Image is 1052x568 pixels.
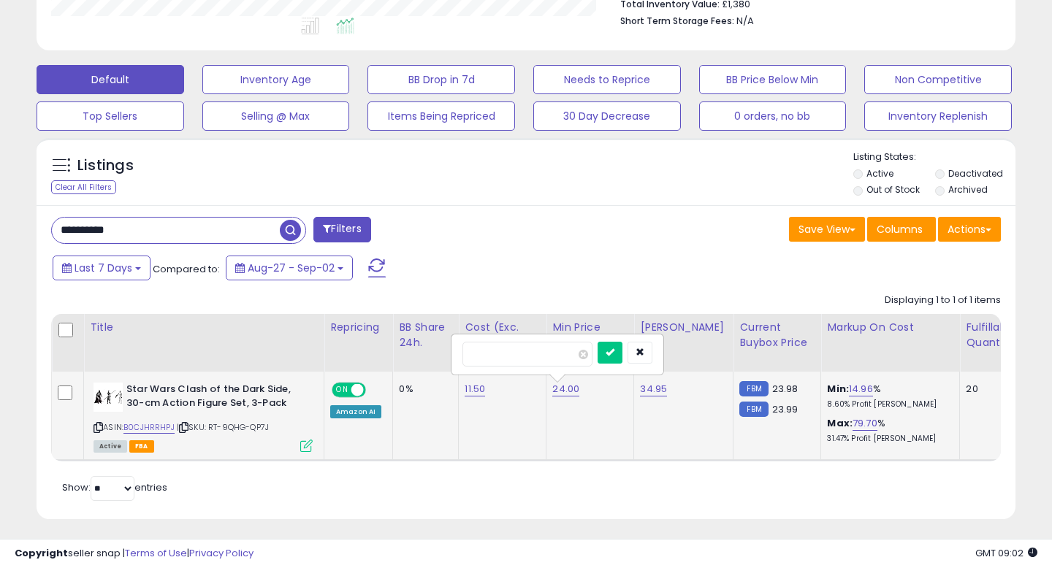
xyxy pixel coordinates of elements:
div: Current Buybox Price [739,320,815,350]
span: Compared to: [153,262,220,276]
span: N/A [736,14,754,28]
h5: Listings [77,156,134,176]
button: Default [37,65,184,94]
b: Max: [827,416,853,430]
small: FBM [739,402,768,417]
div: Repricing [330,320,386,335]
small: FBM [739,381,768,396]
button: 0 orders, no bb [699,101,847,131]
b: Min: [827,382,849,396]
button: Top Sellers [37,101,184,131]
img: 3170N3aOFtL._SL40_.jpg [94,383,123,412]
div: Markup on Cost [827,320,953,335]
button: Filters [313,217,370,242]
p: 8.60% Profit [PERSON_NAME] [827,399,948,410]
a: 79.70 [853,416,877,431]
button: Last 7 Days [53,256,150,280]
button: Selling @ Max [202,101,350,131]
div: [PERSON_NAME] [640,320,727,335]
button: Items Being Repriced [367,101,515,131]
span: Columns [877,222,923,237]
div: seller snap | | [15,547,254,561]
b: Short Term Storage Fees: [620,15,734,27]
label: Archived [948,183,988,196]
button: Inventory Age [202,65,350,94]
div: Fulfillable Quantity [966,320,1016,350]
button: BB Drop in 7d [367,65,515,94]
label: Active [866,167,893,180]
span: FBA [129,440,154,453]
button: Actions [938,217,1001,242]
span: All listings currently available for purchase on Amazon [94,440,127,453]
button: 30 Day Decrease [533,101,681,131]
a: 34.95 [640,382,667,396]
span: Last 7 Days [75,261,132,275]
div: Amazon AI [330,405,381,418]
a: Terms of Use [125,546,187,560]
strong: Copyright [15,546,68,560]
label: Deactivated [948,167,1003,180]
button: BB Price Below Min [699,65,847,94]
div: 0% [399,383,447,396]
div: BB Share 24h. [399,320,452,350]
div: % [827,383,948,410]
div: 20 [966,383,1011,396]
button: Needs to Reprice [533,65,681,94]
span: OFF [364,384,387,396]
div: Clear All Filters [51,180,116,194]
th: The percentage added to the cost of goods (COGS) that forms the calculator for Min & Max prices. [821,314,960,372]
button: Inventory Replenish [864,101,1012,131]
p: Listing States: [853,150,1016,164]
button: Columns [867,217,936,242]
span: 23.98 [772,382,798,396]
a: B0CJHRRHPJ [123,421,175,434]
a: 11.50 [465,382,485,396]
span: Aug-27 - Sep-02 [248,261,335,275]
span: | SKU: RT-9QHG-QP7J [177,421,269,433]
button: Aug-27 - Sep-02 [226,256,353,280]
p: 31.47% Profit [PERSON_NAME] [827,434,948,444]
div: Cost (Exc. VAT) [465,320,540,350]
div: ASIN: [94,383,313,450]
a: 24.00 [552,382,579,396]
div: % [827,417,948,444]
div: Min Price [552,320,628,335]
div: Title [90,320,318,335]
span: 23.99 [772,402,798,416]
button: Non Competitive [864,65,1012,94]
a: 14.96 [849,382,873,396]
span: 2025-09-11 09:02 GMT [975,546,1037,560]
a: Privacy Policy [189,546,254,560]
span: Show: entries [62,480,167,494]
button: Save View [789,217,865,242]
span: ON [333,384,351,396]
div: Displaying 1 to 1 of 1 items [885,293,1001,307]
label: Out of Stock [866,183,920,196]
b: Star Wars Clash of the Dark Side, 30-cm Action Figure Set, 3-Pack [126,383,304,413]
